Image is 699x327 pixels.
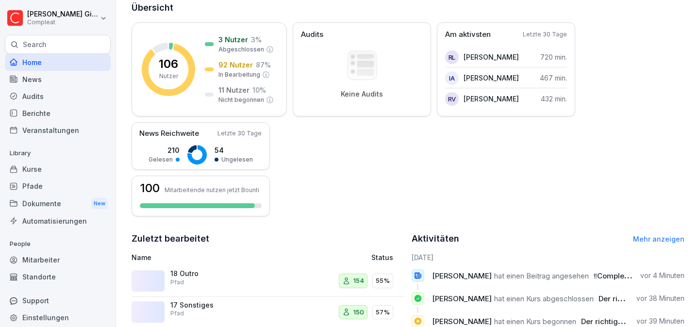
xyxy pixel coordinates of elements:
a: Veranstaltungen [5,122,111,139]
p: 720 min. [540,52,567,62]
p: [PERSON_NAME] [464,52,519,62]
h6: [DATE] [412,252,685,262]
a: Automatisierungen [5,213,111,229]
a: Berichte [5,105,111,122]
h2: Zuletzt bearbeitet [132,232,405,245]
p: Nicht begonnen [218,96,264,104]
p: 55% [376,276,390,286]
span: hat einen Kurs abgeschlossen [494,294,594,303]
p: Status [371,252,393,262]
p: Compleat [27,19,98,26]
span: hat einen Kurs begonnen [494,317,576,326]
p: 3 Nutzer [218,34,248,45]
p: 92 Nutzer [218,60,253,70]
p: In Bearbeitung [218,70,260,79]
p: 210 [149,145,180,155]
h2: Übersicht [132,1,684,15]
p: 154 [353,276,364,286]
a: Einstellungen [5,309,111,326]
p: 11 Nutzer [218,85,250,95]
p: 18 Outro [170,269,267,278]
a: Audits [5,88,111,105]
p: [PERSON_NAME] Gimpel [27,10,98,18]
div: RV [445,92,459,106]
p: 54 [215,145,253,155]
p: vor 39 Minuten [636,316,684,326]
span: [PERSON_NAME] [432,294,492,303]
p: 10 % [252,85,266,95]
p: 432 min. [541,94,567,104]
p: 57% [376,308,390,317]
p: 150 [353,308,364,317]
p: Audits [301,29,323,40]
p: vor 38 Minuten [636,294,684,303]
p: 17 Sonstiges [170,301,267,310]
a: 18 OutroPfad15455% [132,265,405,297]
a: Kurse [5,161,111,178]
p: Pfad [170,309,184,318]
p: Ungelesen [221,155,253,164]
p: 106 [159,58,178,70]
div: New [91,198,108,209]
div: Dokumente [5,195,111,213]
div: RL [445,50,459,64]
h3: 100 [140,182,160,194]
a: News [5,71,111,88]
p: Gelesen [149,155,173,164]
p: Nutzer [159,72,178,81]
a: Pfade [5,178,111,195]
p: Abgeschlossen [218,45,264,54]
a: Home [5,54,111,71]
p: Library [5,146,111,161]
span: [PERSON_NAME] [432,271,492,280]
span: [PERSON_NAME] [432,317,492,326]
span: hat einen Beitrag angesehen [494,271,589,280]
p: vor 4 Minuten [640,271,684,280]
p: Letzte 30 Tage [523,30,567,39]
p: [PERSON_NAME] [464,73,519,83]
p: 467 min. [540,73,567,83]
p: News Reichweite [139,128,199,139]
p: Search [23,40,47,49]
p: People [5,236,111,252]
p: Am aktivsten [445,29,491,40]
div: Support [5,292,111,309]
a: Standorte [5,268,111,285]
p: [PERSON_NAME] [464,94,519,104]
a: Mehr anzeigen [633,235,684,243]
p: Keine Audits [341,90,383,98]
p: Mitarbeitende nutzen jetzt Bounti [165,186,259,194]
p: Letzte 30 Tage [217,129,262,138]
p: 3 % [251,34,262,45]
p: Pfad [170,278,184,287]
div: IA [445,71,459,85]
a: Mitarbeiter [5,251,111,268]
a: DokumenteNew [5,195,111,213]
p: 87 % [256,60,271,70]
h2: Aktivitäten [412,232,459,245]
p: Name [132,252,298,262]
